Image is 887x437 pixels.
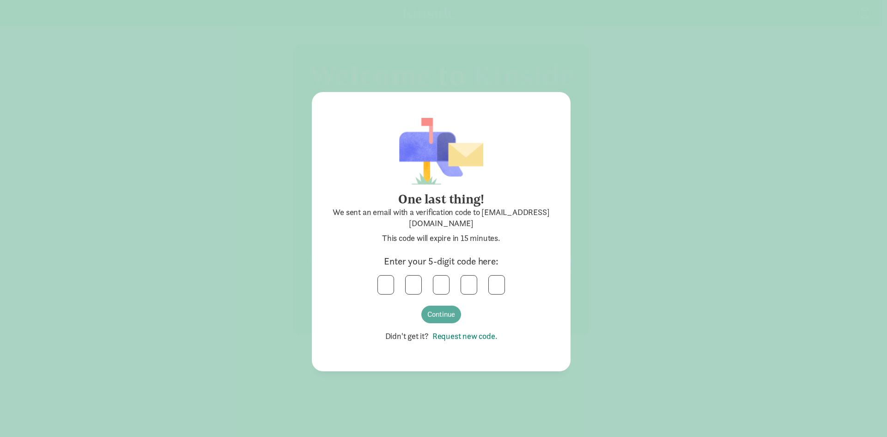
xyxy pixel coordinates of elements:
[330,207,552,229] p: We sent an email with a verification code to [EMAIL_ADDRESS][DOMAIN_NAME]
[421,306,461,323] button: Continue
[429,331,498,341] a: Request new code.
[330,255,552,268] div: Enter your 5-digit code here:
[330,233,552,244] p: This code will expire in 15 minutes.
[330,331,552,342] p: Didn't get it?
[330,192,552,207] div: One last thing!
